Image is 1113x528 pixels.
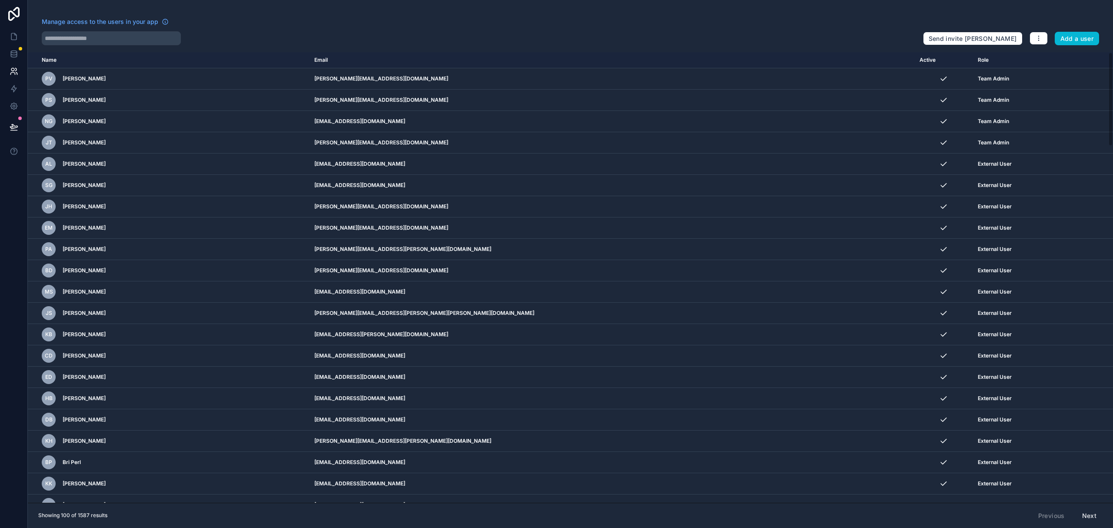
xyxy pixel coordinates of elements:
[923,32,1023,46] button: Send invite [PERSON_NAME]
[309,473,914,495] td: [EMAIL_ADDRESS][DOMAIN_NAME]
[63,182,106,189] span: [PERSON_NAME]
[978,224,1012,231] span: External User
[46,139,52,146] span: JT
[309,345,914,367] td: [EMAIL_ADDRESS][DOMAIN_NAME]
[45,224,53,231] span: EM
[309,68,914,90] td: [PERSON_NAME][EMAIL_ADDRESS][DOMAIN_NAME]
[309,239,914,260] td: [PERSON_NAME][EMAIL_ADDRESS][PERSON_NAME][DOMAIN_NAME]
[309,303,914,324] td: [PERSON_NAME][EMAIL_ADDRESS][PERSON_NAME][PERSON_NAME][DOMAIN_NAME]
[978,310,1012,317] span: External User
[38,512,107,519] span: Showing 100 of 1587 results
[63,203,106,210] span: [PERSON_NAME]
[45,97,52,104] span: PS
[63,416,106,423] span: [PERSON_NAME]
[309,175,914,196] td: [EMAIL_ADDRESS][DOMAIN_NAME]
[978,331,1012,338] span: External User
[309,388,914,409] td: [EMAIL_ADDRESS][DOMAIN_NAME]
[978,160,1012,167] span: External User
[1076,508,1103,523] button: Next
[45,480,52,487] span: KK
[42,17,169,26] a: Manage access to the users in your app
[309,367,914,388] td: [EMAIL_ADDRESS][DOMAIN_NAME]
[63,310,106,317] span: [PERSON_NAME]
[978,203,1012,210] span: External User
[309,154,914,175] td: [EMAIL_ADDRESS][DOMAIN_NAME]
[973,52,1070,68] th: Role
[978,501,1012,508] span: External User
[46,310,52,317] span: JS
[978,480,1012,487] span: External User
[978,374,1012,381] span: External User
[978,267,1012,274] span: External User
[978,139,1009,146] span: Team Admin
[978,75,1009,82] span: Team Admin
[45,288,53,295] span: MS
[1055,32,1100,46] button: Add a user
[63,395,106,402] span: [PERSON_NAME]
[309,409,914,431] td: [EMAIL_ADDRESS][DOMAIN_NAME]
[978,459,1012,466] span: External User
[978,438,1012,444] span: External User
[63,97,106,104] span: [PERSON_NAME]
[63,267,106,274] span: [PERSON_NAME]
[978,416,1012,423] span: External User
[63,224,106,231] span: [PERSON_NAME]
[309,260,914,281] td: [PERSON_NAME][EMAIL_ADDRESS][DOMAIN_NAME]
[309,52,914,68] th: Email
[978,352,1012,359] span: External User
[45,395,53,402] span: HB
[45,459,52,466] span: BP
[63,160,106,167] span: [PERSON_NAME]
[63,480,106,487] span: [PERSON_NAME]
[978,97,1009,104] span: Team Admin
[63,374,106,381] span: [PERSON_NAME]
[63,139,106,146] span: [PERSON_NAME]
[45,118,53,125] span: NG
[309,217,914,239] td: [PERSON_NAME][EMAIL_ADDRESS][DOMAIN_NAME]
[45,352,53,359] span: CD
[63,501,106,508] span: [PERSON_NAME]
[63,331,106,338] span: [PERSON_NAME]
[45,331,52,338] span: KB
[63,438,106,444] span: [PERSON_NAME]
[978,288,1012,295] span: External User
[45,267,53,274] span: BD
[63,246,106,253] span: [PERSON_NAME]
[63,288,106,295] span: [PERSON_NAME]
[28,52,309,68] th: Name
[45,75,53,82] span: PV
[978,395,1012,402] span: External User
[978,246,1012,253] span: External User
[309,495,914,516] td: [EMAIL_ADDRESS][DOMAIN_NAME]
[978,118,1009,125] span: Team Admin
[45,438,53,444] span: KH
[63,118,106,125] span: [PERSON_NAME]
[63,459,81,466] span: Bri Perl
[63,75,106,82] span: [PERSON_NAME]
[28,52,1113,503] div: scrollable content
[309,324,914,345] td: [EMAIL_ADDRESS][PERSON_NAME][DOMAIN_NAME]
[45,501,53,508] span: AB
[45,246,52,253] span: PA
[45,203,52,210] span: JH
[309,452,914,473] td: [EMAIL_ADDRESS][DOMAIN_NAME]
[45,374,52,381] span: ED
[42,17,158,26] span: Manage access to the users in your app
[309,111,914,132] td: [EMAIL_ADDRESS][DOMAIN_NAME]
[978,182,1012,189] span: External User
[45,160,52,167] span: AL
[63,352,106,359] span: [PERSON_NAME]
[45,182,53,189] span: SG
[309,281,914,303] td: [EMAIL_ADDRESS][DOMAIN_NAME]
[309,431,914,452] td: [PERSON_NAME][EMAIL_ADDRESS][PERSON_NAME][DOMAIN_NAME]
[45,416,53,423] span: DB
[914,52,973,68] th: Active
[309,132,914,154] td: [PERSON_NAME][EMAIL_ADDRESS][DOMAIN_NAME]
[309,90,914,111] td: [PERSON_NAME][EMAIL_ADDRESS][DOMAIN_NAME]
[309,196,914,217] td: [PERSON_NAME][EMAIL_ADDRESS][DOMAIN_NAME]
